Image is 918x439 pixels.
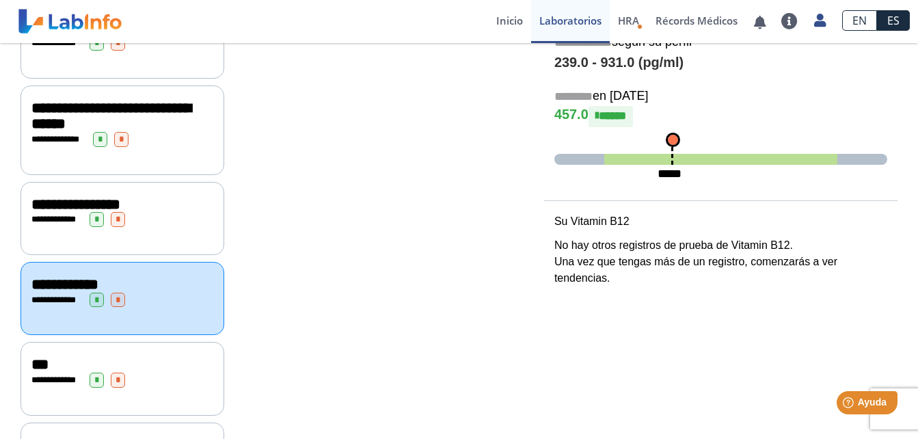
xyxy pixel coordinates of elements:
h4: 239.0 - 931.0 (pg/ml) [554,55,887,71]
p: Su Vitamin B12 [554,213,887,230]
h5: en [DATE] [554,89,887,105]
a: ES [877,10,910,31]
a: EN [842,10,877,31]
span: HRA [618,14,639,27]
p: No hay otros registros de prueba de Vitamin B12. Una vez que tengas más de un registro, comenzará... [554,237,887,287]
h4: 457.0 [554,106,887,127]
iframe: Help widget launcher [796,386,903,424]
